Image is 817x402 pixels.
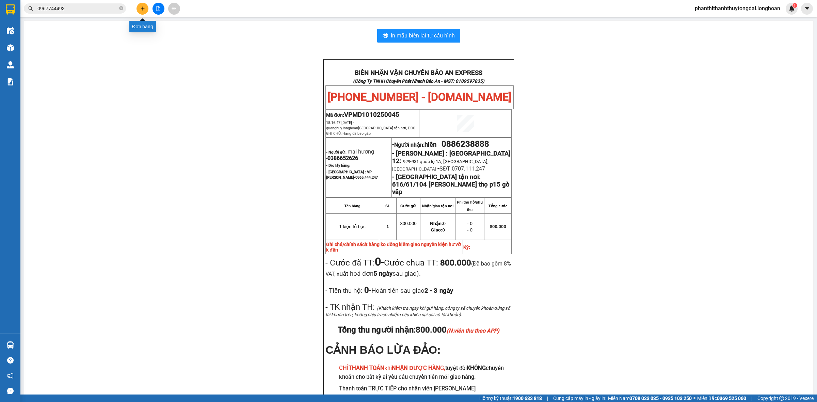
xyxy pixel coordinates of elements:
span: caret-down [804,5,810,12]
strong: Giao: [431,227,442,232]
span: 0386652626 [327,155,358,161]
strong: Nhận: [430,221,443,226]
span: Mã đơn: [326,112,399,118]
span: Miền Bắc [697,395,746,402]
strong: Nhận/giao tận nơi [422,204,453,208]
span: file-add [156,6,161,11]
strong: THANH TOÁN [349,365,384,371]
span: Cước chưa TT: [325,258,511,278]
strong: 0708 023 035 - 0935 103 250 [629,396,692,401]
span: 929-931 quốc lộ 1A, [GEOGRAPHIC_DATA], [GEOGRAPHIC_DATA] [392,159,488,172]
em: (N.viên thu theo APP) [447,327,499,334]
strong: 0369 525 060 [717,396,746,401]
img: icon-new-feature [789,5,795,12]
span: phanthithanhthuytongdai.longhoan [689,4,786,13]
span: 0 [431,227,445,232]
span: - TK nhận TH: [325,302,375,312]
span: hàng ko đồng kiểm giao nguyên kiện hư vỡ k đền [326,242,461,253]
span: (Đã bao gồm 8% VAT, x [325,260,511,277]
span: ngày [439,287,453,294]
strong: 1900 633 818 [513,396,542,401]
span: - 0 [467,227,472,232]
button: plus [137,3,148,15]
span: plus [140,6,145,11]
img: logo-vxr [6,4,15,15]
img: solution-icon [7,78,14,85]
strong: Phí thu hộ/phụ thu [457,200,483,212]
span: ⚪️ [693,397,695,400]
strong: BIÊN NHẬN VẬN CHUYỂN BẢO AN EXPRESS [355,69,482,77]
span: - [PERSON_NAME] : [GEOGRAPHIC_DATA] 12: [392,150,510,165]
span: VPMD1010250045 [344,111,399,118]
strong: 616/61/104 [PERSON_NAME] thọ p15 gò vấp [392,181,510,196]
span: CHỈ khi G, [339,365,445,371]
img: warehouse-icon [7,61,14,68]
span: | [547,395,548,402]
span: 18:16:47 [DATE] - [326,120,415,136]
span: message [7,388,14,394]
span: uất hoá đơn sau giao). [339,270,420,277]
span: search [28,6,33,11]
span: Hỗ trợ kỹ thuật: [479,395,542,402]
span: 1 [386,224,389,229]
strong: - [GEOGRAPHIC_DATA] tận nơi: [392,173,481,181]
span: mai hương - [326,148,374,161]
span: [PHONE_NUMBER] - [DOMAIN_NAME] [327,91,512,103]
span: - [437,165,439,172]
span: notification [7,372,14,379]
input: Tìm tên, số ĐT hoặc mã đơn [37,5,118,12]
strong: Ký: [463,244,470,250]
span: Cung cấp máy in - giấy in: [553,395,606,402]
span: 1 [794,3,796,8]
button: caret-down [801,3,813,15]
strong: - D/c lấy hàng: [326,163,350,168]
img: warehouse-icon [7,27,14,34]
strong: Tên hàng [344,204,360,208]
span: - Cước đã TT: [325,258,384,268]
strong: Tổng cước [488,204,507,208]
span: aim [172,6,176,11]
span: - 0 [467,221,472,226]
img: warehouse-icon [7,341,14,349]
strong: (Công Ty TNHH Chuyển Phát Nhanh Bảo An - MST: 0109597835) [353,79,484,84]
sup: 1 [792,3,797,8]
span: Người nhận: [394,142,436,148]
span: SĐT: [439,165,452,172]
img: warehouse-icon [7,44,14,51]
span: Tổng thu người nhận: [338,325,499,335]
button: file-add [153,3,164,15]
span: (Khách kiểm tra ngay khi gửi hàng, công ty sẽ chuyển khoản đúng số tài khoản trên, không chịu trá... [325,306,510,317]
span: - [363,285,453,295]
span: - [375,255,384,268]
span: close-circle [119,5,123,12]
h3: Thanh toán TRỰC TIẾP cho nhân viên [PERSON_NAME] [339,384,512,393]
span: [GEOGRAPHIC_DATA] tận nơi, ĐỌC GHI CHÚ, Hàng đã báo gấp [326,126,415,136]
span: 800.000 [400,221,416,226]
span: printer [383,33,388,39]
strong: 0 [375,255,381,268]
span: CẢNH BÁO LỪA ĐẢO: [325,344,440,356]
strong: Cước gửi [400,204,416,208]
span: copyright [779,396,784,401]
span: | [751,395,752,402]
span: 0 [430,221,446,226]
span: 800.000 [490,224,506,229]
button: printerIn mẫu biên lai tự cấu hình [377,29,460,43]
button: aim [168,3,180,15]
strong: NHẬN ĐƯỢC HÀN [392,365,440,371]
strong: 800.000 [440,258,471,268]
span: In mẫu biên lai tự cấu hình [391,31,455,40]
span: Hoàn tiền sau giao [371,287,453,294]
span: question-circle [7,357,14,364]
strong: KHÔNG [467,365,486,371]
span: 1 kiện tủ bạc [339,224,365,229]
strong: SL [385,204,390,208]
span: Miền Nam [608,395,692,402]
strong: Ghi chú/chính sách: [326,242,461,253]
span: 800.000 [416,325,499,335]
span: 0886238888 [442,139,489,149]
span: 0865.444.247 [355,175,378,180]
strong: 2 - 3 [424,287,453,294]
span: - Tiền thu hộ: [325,287,363,294]
span: 0707.111.247 [452,165,485,172]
